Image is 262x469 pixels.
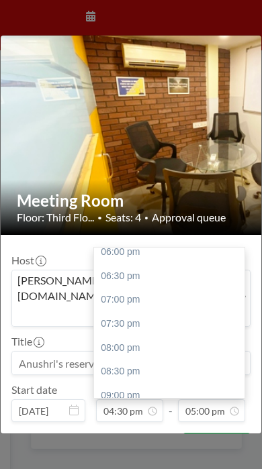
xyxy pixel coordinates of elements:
[144,213,148,222] span: •
[94,312,245,336] div: 07:30 pm
[13,306,228,323] input: Search for option
[105,211,141,224] span: Seats: 4
[94,360,245,384] div: 08:30 pm
[11,335,43,348] label: Title
[15,273,226,303] span: [PERSON_NAME] ([EMAIL_ADDRESS][DOMAIN_NAME])
[152,211,226,224] span: Approval queue
[169,388,173,417] span: -
[11,254,45,267] label: Host
[17,211,94,224] span: Floor: Third Flo...
[94,384,245,408] div: 09:00 pm
[94,336,245,360] div: 08:00 pm
[94,240,245,264] div: 06:00 pm
[94,288,245,312] div: 07:00 pm
[94,264,245,289] div: 06:30 pm
[97,213,102,223] span: •
[11,383,57,397] label: Start date
[12,352,250,374] input: Anushri's reservation
[12,270,250,326] div: Search for option
[183,433,251,456] button: BOOK NOW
